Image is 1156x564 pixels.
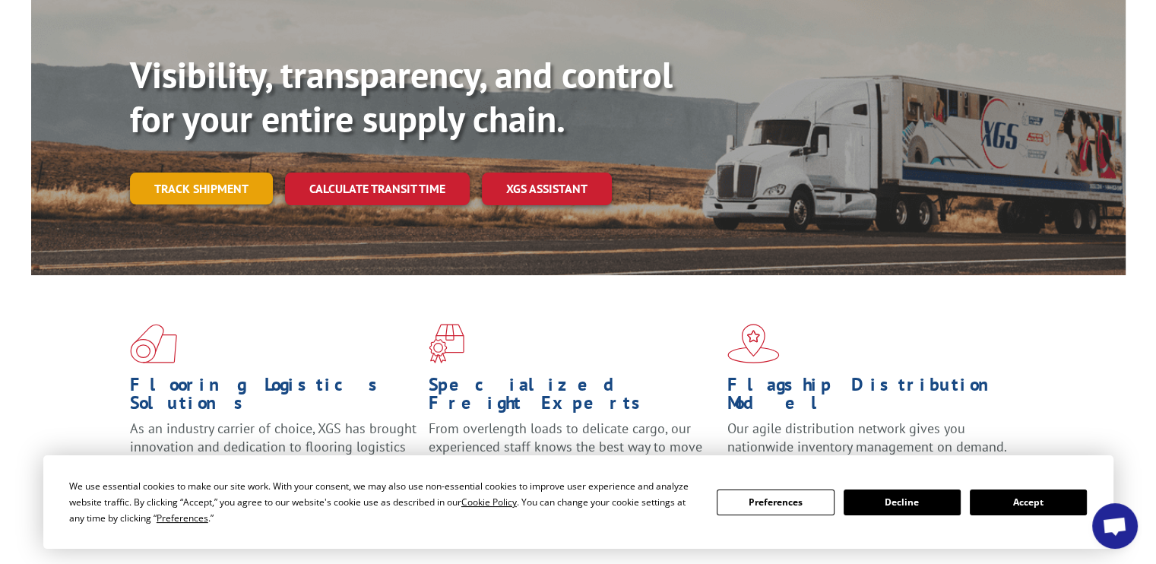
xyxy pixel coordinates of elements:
p: From overlength loads to delicate cargo, our experienced staff knows the best way to move your fr... [429,420,716,487]
button: Preferences [717,490,834,515]
div: We use essential cookies to make our site work. With your consent, we may also use non-essential ... [69,478,698,526]
h1: Flagship Distribution Model [727,375,1015,420]
a: XGS ASSISTANT [482,173,612,205]
a: Track shipment [130,173,273,204]
a: Calculate transit time [285,173,470,205]
button: Decline [844,490,961,515]
span: Our agile distribution network gives you nationwide inventory management on demand. [727,420,1007,455]
img: xgs-icon-flagship-distribution-model-red [727,324,780,363]
h1: Flooring Logistics Solutions [130,375,417,420]
span: Preferences [157,512,208,524]
b: Visibility, transparency, and control for your entire supply chain. [130,51,673,142]
img: xgs-icon-total-supply-chain-intelligence-red [130,324,177,363]
span: Cookie Policy [461,496,517,509]
div: Open chat [1092,503,1138,549]
h1: Specialized Freight Experts [429,375,716,420]
div: Cookie Consent Prompt [43,455,1113,549]
button: Accept [970,490,1087,515]
img: xgs-icon-focused-on-flooring-red [429,324,464,363]
span: As an industry carrier of choice, XGS has brought innovation and dedication to flooring logistics... [130,420,416,474]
